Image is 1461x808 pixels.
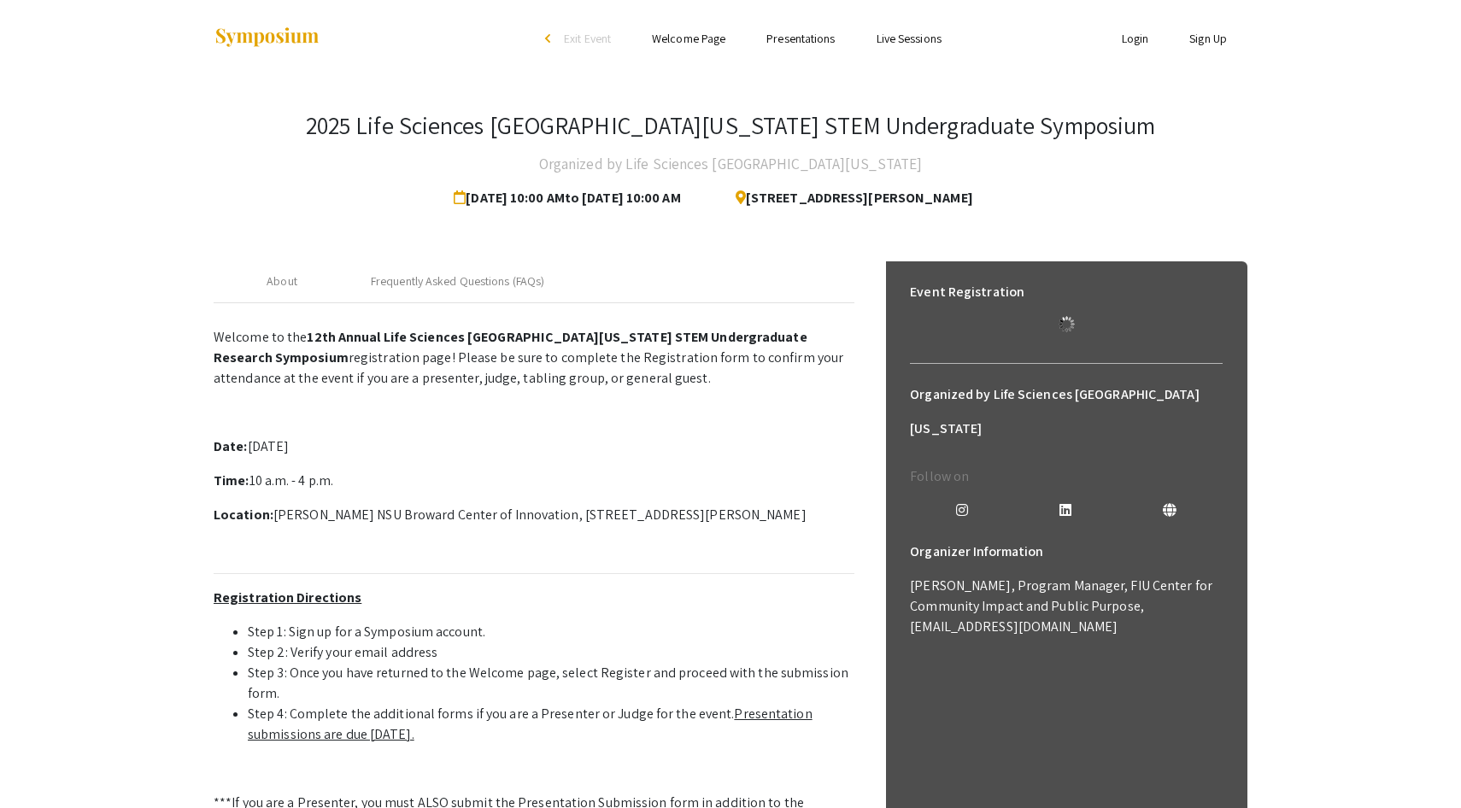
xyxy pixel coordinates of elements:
p: 10 a.m. - 4 p.m. [214,471,854,491]
h6: Organizer Information [910,535,1223,569]
li: Step 1: Sign up for a Symposium account. [248,622,854,642]
p: Follow on [910,466,1223,487]
p: Welcome to the registration page! Please be sure to complete the Registration form to confirm you... [214,327,854,389]
p: [PERSON_NAME], Program Manager, FIU Center for Community Impact and Public Purpose, [EMAIL_ADDRES... [910,576,1223,637]
a: Presentations [766,31,835,46]
h6: Organized by Life Sciences [GEOGRAPHIC_DATA][US_STATE] [910,378,1223,446]
strong: Time: [214,471,249,489]
a: Welcome Page [652,31,725,46]
strong: 12th Annual Life Sciences [GEOGRAPHIC_DATA][US_STATE] STEM Undergraduate Research Symposium [214,328,807,366]
u: Presentation submissions are due [DATE]. [248,705,813,743]
h6: Event Registration [910,275,1024,309]
span: [DATE] 10:00 AM to [DATE] 10:00 AM [454,181,687,215]
p: [PERSON_NAME] NSU Broward Center of Innovation, [STREET_ADDRESS][PERSON_NAME] [214,505,854,525]
h4: Organized by Life Sciences [GEOGRAPHIC_DATA][US_STATE] [539,147,922,181]
strong: Date: [214,437,248,455]
p: [DATE] [214,436,854,457]
li: Step 2: Verify your email address [248,642,854,663]
h3: 2025 Life Sciences [GEOGRAPHIC_DATA][US_STATE] STEM Undergraduate Symposium [306,111,1156,140]
li: Step 4: Complete the additional forms if you are a Presenter or Judge for the event. [248,704,854,745]
img: Loading [1052,309,1082,339]
span: Exit Event [564,31,611,46]
span: [STREET_ADDRESS][PERSON_NAME] [722,181,973,215]
u: Registration Directions [214,588,361,606]
div: Frequently Asked Questions (FAQs) [371,272,544,290]
div: arrow_back_ios [545,33,555,44]
strong: Location: [214,506,273,524]
a: Sign Up [1189,31,1227,46]
a: Login [1122,31,1149,46]
img: Symposium by ForagerOne [214,26,320,50]
li: Step 3: Once you have returned to the Welcome page, select Register and proceed with the submissi... [248,663,854,704]
div: About [267,272,297,290]
a: Live Sessions [877,31,942,46]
